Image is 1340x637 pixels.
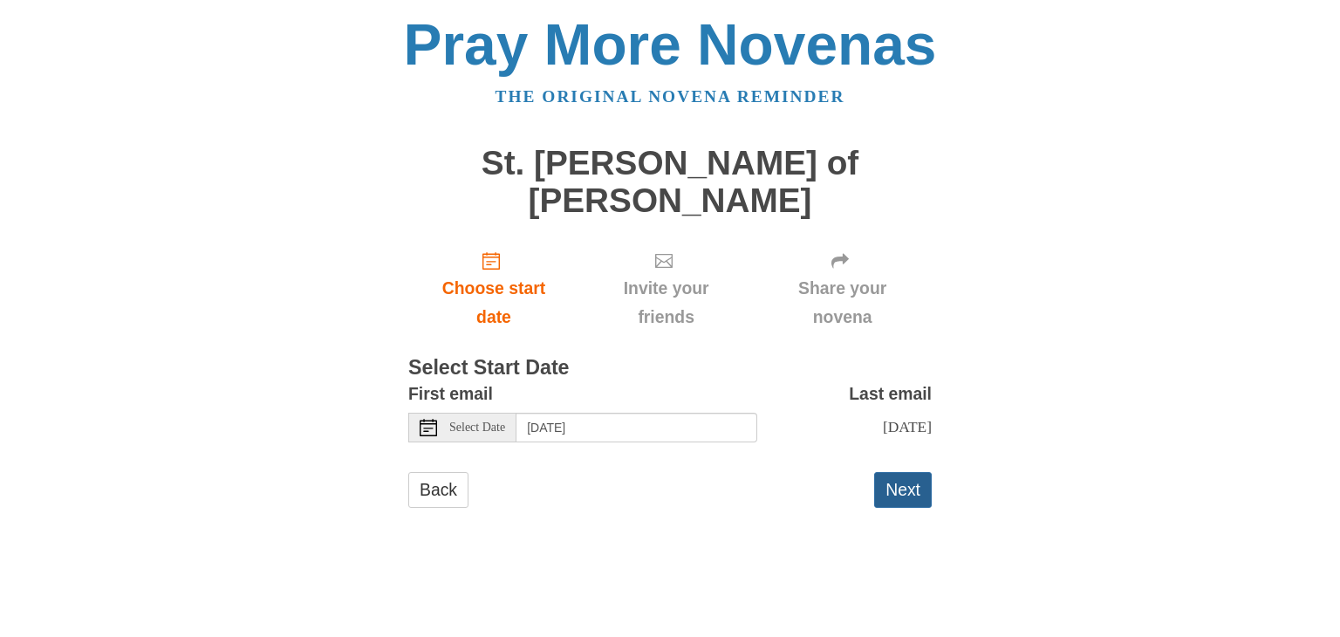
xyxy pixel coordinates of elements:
[408,380,493,408] label: First email
[408,145,932,219] h1: St. [PERSON_NAME] of [PERSON_NAME]
[579,236,753,340] div: Click "Next" to confirm your start date first.
[408,472,468,508] a: Back
[770,274,914,332] span: Share your novena
[408,357,932,380] h3: Select Start Date
[874,472,932,508] button: Next
[597,274,735,332] span: Invite your friends
[883,418,932,435] span: [DATE]
[753,236,932,340] div: Click "Next" to confirm your start date first.
[408,236,579,340] a: Choose start date
[849,380,932,408] label: Last email
[426,274,562,332] span: Choose start date
[496,87,845,106] a: The original novena reminder
[404,12,937,77] a: Pray More Novenas
[449,421,505,434] span: Select Date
